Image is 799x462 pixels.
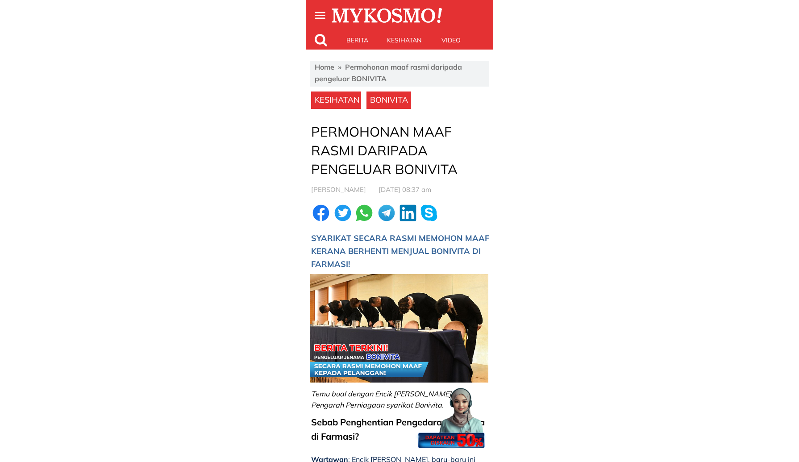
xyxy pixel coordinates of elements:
p: Berita [334,31,381,49]
p: Permohonan maaf rasmi daripada pengeluar BONIVITA [311,122,490,179]
h3: [PERSON_NAME] [DATE] 08:37 am [311,184,490,195]
p: Video [428,31,474,49]
h3: KESIHATAN [315,94,364,107]
h3: BONIVITA [370,94,411,107]
div: Sebab Penghentian Pengedaran Bonivita di Farmasi? [311,415,490,444]
div: Home » Permohonan maaf rasmi daripada pengeluar BONIVITA [315,62,485,84]
div: Temu bual dengan Encik [PERSON_NAME] – Pengarah Perniagaan syarikat Bonivita. [311,388,490,411]
h3: SYARIKAT SECARA RASMI MEMOHON MAAF KERANA BERHENTI MENJUAL BONIVITA DI FARMASI! [311,232,490,271]
p: Kesihatan [381,31,428,49]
